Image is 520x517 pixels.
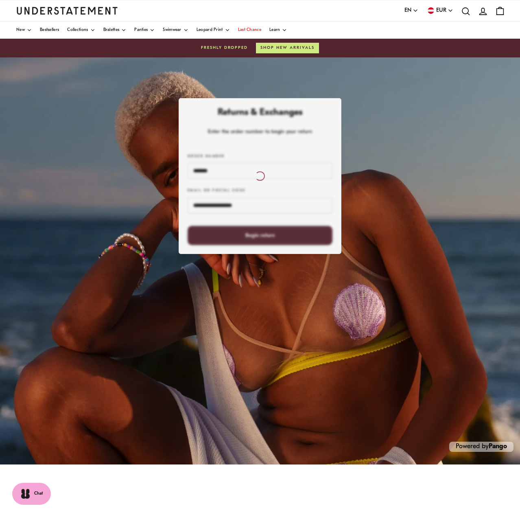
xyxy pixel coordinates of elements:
span: Swimwear [163,28,181,32]
span: Bralettes [103,28,120,32]
span: New [16,28,25,32]
a: Swimwear [163,22,188,39]
a: Collections [67,22,95,39]
span: Chat [34,491,43,497]
a: Panties [134,22,155,39]
a: Freshly droppedShop new arrivals [16,43,504,53]
span: Bestsellers [40,28,59,32]
span: Collections [67,28,88,32]
span: Panties [134,28,148,32]
button: Chat [12,483,51,505]
button: EUR [426,6,453,15]
span: Last Chance [238,28,261,32]
a: New [16,22,32,39]
span: Freshly dropped [201,45,248,51]
span: Learn [269,28,280,32]
button: Shop new arrivals [256,43,319,53]
span: EUR [436,6,446,15]
a: Bralettes [103,22,127,39]
a: Learn [269,22,287,39]
p: Powered by [449,442,513,452]
a: Last Chance [238,22,261,39]
button: EN [404,6,418,15]
span: Leopard Print [197,28,223,32]
a: Leopard Print [197,22,230,39]
a: Bestsellers [40,22,59,39]
a: Understatement Homepage [16,7,118,14]
span: EN [404,6,411,15]
a: Pango [489,443,507,450]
